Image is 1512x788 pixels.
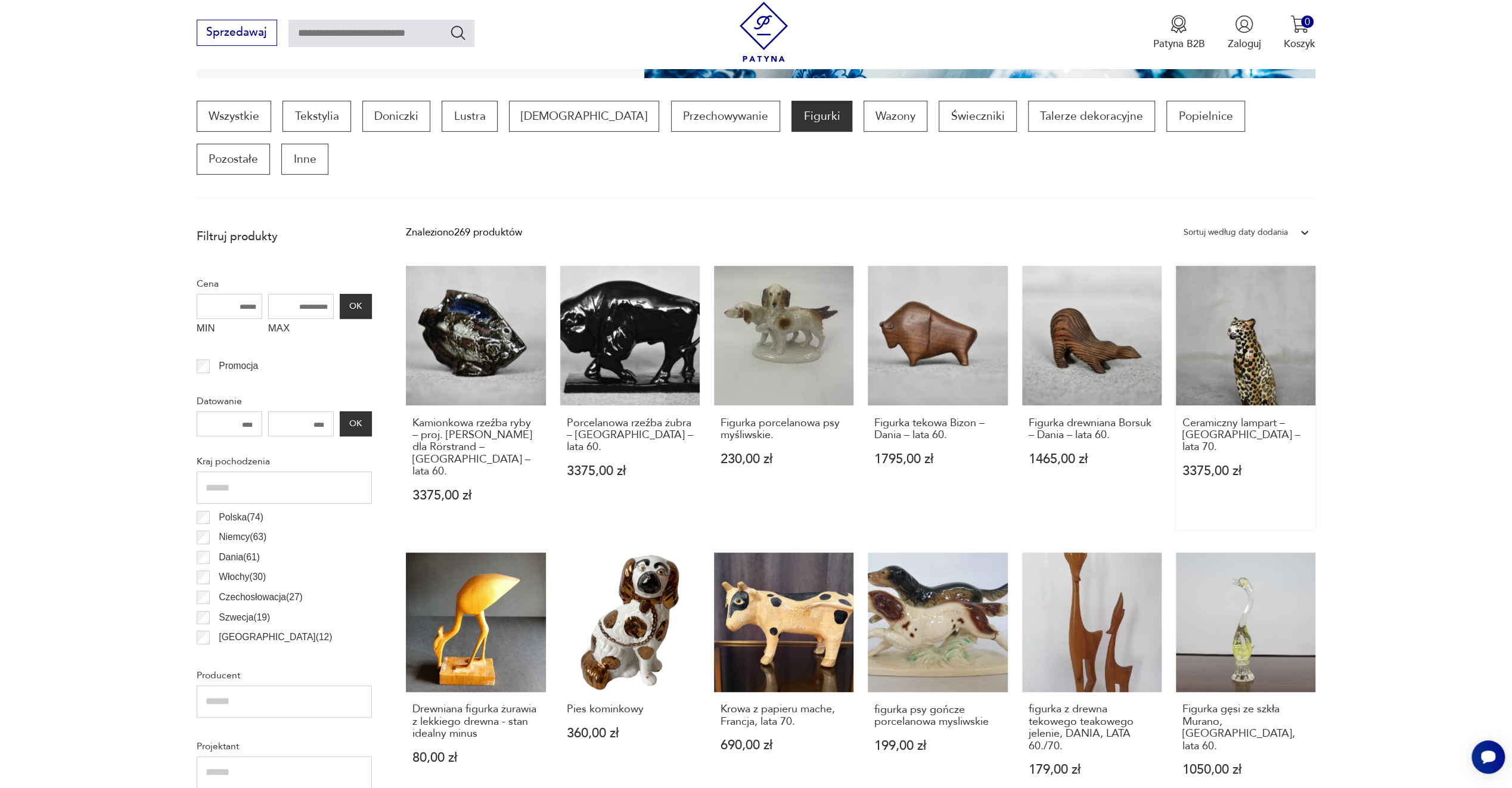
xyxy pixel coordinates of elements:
a: Talerze dekoracyjne [1028,101,1155,132]
div: 0 [1301,15,1314,28]
a: Doniczki [362,101,430,132]
a: Ikona medaluPatyna B2B [1153,15,1204,51]
h3: Figurka drewniana Borsuk – Dania – lata 60. [1028,417,1155,442]
p: 360,00 zł [566,727,693,740]
p: 690,00 zł [721,739,847,752]
p: Datowanie [197,393,372,409]
a: Figurka drewniana Borsuk – Dania – lata 60.Figurka drewniana Borsuk – Dania – lata 60.1465,00 zł [1022,266,1162,530]
img: Ikonka użytkownika [1235,15,1253,33]
p: Koszyk [1284,37,1315,51]
button: OK [340,294,372,319]
a: [DEMOGRAPHIC_DATA] [509,101,659,132]
h3: Krowa z papieru mache, Francja, lata 70. [721,703,847,728]
button: 0Koszyk [1284,15,1315,51]
p: 1795,00 zł [874,453,1001,466]
a: Figurki [791,101,852,132]
a: Ceramiczny lampart – Włochy – lata 70.Ceramiczny lampart – [GEOGRAPHIC_DATA] – lata 70.3375,00 zł [1176,266,1315,530]
a: Porcelanowa rzeźba żubra – Skandynawia – lata 60.Porcelanowa rzeźba żubra – [GEOGRAPHIC_DATA] – l... [560,266,700,530]
p: 3375,00 zł [412,489,539,502]
p: Dania ( 61 ) [219,550,260,565]
iframe: Smartsupp widget button [1471,740,1505,774]
a: Inne [281,144,328,175]
p: Niemcy ( 63 ) [219,529,266,545]
h3: Ceramiczny lampart – [GEOGRAPHIC_DATA] – lata 70. [1182,417,1309,454]
a: Figurka porcelanowa psy myśliwskie.Figurka porcelanowa psy myśliwskie.230,00 zł [714,266,853,530]
p: Kraj pochodzenia [197,454,372,469]
button: Zaloguj [1228,15,1261,51]
p: 1050,00 zł [1182,764,1309,776]
a: Sprzedawaj [197,29,277,38]
h3: Pies kominkowy [566,703,693,715]
a: Przechowywanie [671,101,780,132]
a: Popielnice [1166,101,1244,132]
h3: figurka z drewna tekowego teakowego jelenie, DANIA, LATA 60./70. [1028,703,1155,752]
a: Kamionkowa rzeźba ryby – proj. Carl-Harry Stålhane dla Rörstrand – Szwecja – lata 60.Kamionkowa r... [406,266,545,530]
button: Szukaj [449,24,467,41]
img: Ikona koszyka [1290,15,1309,33]
h3: Figurka tekowa Bizon – Dania – lata 60. [874,417,1001,442]
label: MAX [268,319,334,342]
label: MIN [197,319,262,342]
p: 3375,00 zł [566,465,693,477]
button: Sprzedawaj [197,20,277,46]
p: Włochy ( 30 ) [219,569,266,585]
a: Wazony [864,101,927,132]
p: Filtruj produkty [197,229,372,244]
p: 1465,00 zł [1028,453,1155,466]
p: Patyna B2B [1153,37,1204,51]
p: Szwecja ( 19 ) [219,610,270,625]
h3: Kamionkowa rzeźba ryby – proj. [PERSON_NAME] dla Rörstrand – [GEOGRAPHIC_DATA] – lata 60. [412,417,539,478]
div: Sortuj według daty dodania [1184,225,1288,240]
a: Świeczniki [939,101,1016,132]
h3: Drewniana figurka żurawia z lekkiego drewna - stan idealny minus [412,703,539,740]
p: Projektant [197,739,372,754]
p: Cena [197,276,372,291]
p: 80,00 zł [412,752,539,764]
a: Pozostałe [197,144,270,175]
p: Polska ( 74 ) [219,510,263,525]
a: Lustra [442,101,497,132]
h3: Figurka porcelanowa psy myśliwskie. [721,417,847,442]
p: Promocja [219,358,258,374]
button: OK [340,411,372,436]
img: Ikona medalu [1169,15,1188,33]
p: Zaloguj [1228,37,1261,51]
a: Tekstylia [282,101,350,132]
div: Znaleziono 269 produktów [406,225,521,240]
p: 230,00 zł [721,453,847,466]
p: [GEOGRAPHIC_DATA] ( 12 ) [219,629,332,645]
button: Patyna B2B [1153,15,1204,51]
h3: Figurka gęsi ze szkła Murano, [GEOGRAPHIC_DATA], lata 60. [1182,703,1309,752]
h3: figurka psy gończe porcelanowa mysliwskie [874,704,1001,728]
p: Czechosłowacja ( 27 ) [219,590,302,605]
p: 3375,00 zł [1182,465,1309,477]
p: 199,00 zł [874,740,1001,752]
p: 179,00 zł [1028,764,1155,776]
a: Figurka tekowa Bizon – Dania – lata 60.Figurka tekowa Bizon – Dania – lata 60.1795,00 zł [868,266,1007,530]
p: Producent [197,668,372,683]
img: Patyna - sklep z meblami i dekoracjami vintage [734,2,794,62]
a: Wszystkie [197,101,271,132]
p: Francja ( 12 ) [219,650,266,665]
h3: Porcelanowa rzeźba żubra – [GEOGRAPHIC_DATA] – lata 60. [566,417,693,454]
